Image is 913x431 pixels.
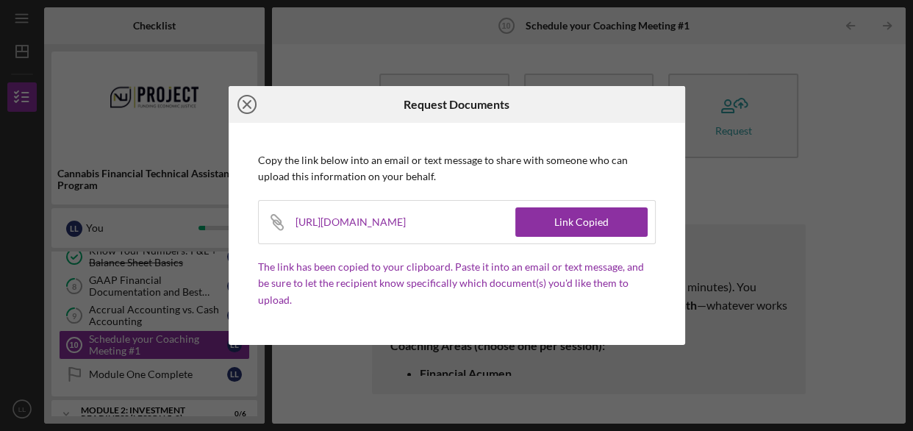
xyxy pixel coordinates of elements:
p: Copy the link below into an email or text message to share with someone who can upload this infor... [258,152,656,185]
p: The link has been copied to your clipboard. Paste it into an email or text message, and be sure t... [258,259,656,308]
div: [URL][DOMAIN_NAME] [296,201,424,243]
div: Link Copied [554,207,609,237]
button: Link Copied [515,207,648,237]
h6: Request Documents [404,98,509,111]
